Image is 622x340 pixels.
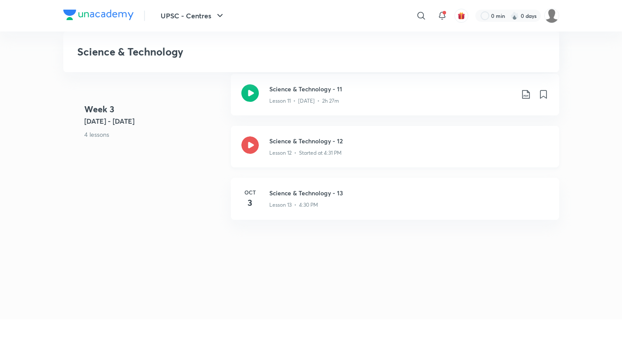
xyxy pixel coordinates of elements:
[84,103,224,116] h4: Week 3
[269,97,339,105] p: Lesson 11 • [DATE] • 2h 27m
[77,45,419,58] h3: Science & Technology
[269,188,549,198] h3: Science & Technology - 13
[241,188,259,196] h6: Oct
[269,84,514,94] h3: Science & Technology - 11
[269,149,342,157] p: Lesson 12 • Started at 4:31 PM
[63,10,134,22] a: Company Logo
[84,130,224,139] p: 4 lessons
[544,8,559,23] img: Vikas Mishra
[510,11,519,20] img: streak
[269,201,318,209] p: Lesson 13 • 4:30 PM
[231,74,559,126] a: Science & Technology - 11Lesson 11 • [DATE] • 2h 27m
[231,126,559,178] a: Science & Technology - 12Lesson 12 • Started at 4:31 PM
[241,196,259,209] h4: 3
[63,10,134,20] img: Company Logo
[84,116,224,126] h5: [DATE] - [DATE]
[457,12,465,20] img: avatar
[155,7,230,24] button: UPSC - Centres
[231,178,559,230] a: Oct3Science & Technology - 13Lesson 13 • 4:30 PM
[269,136,549,146] h3: Science & Technology - 12
[454,9,468,23] button: avatar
